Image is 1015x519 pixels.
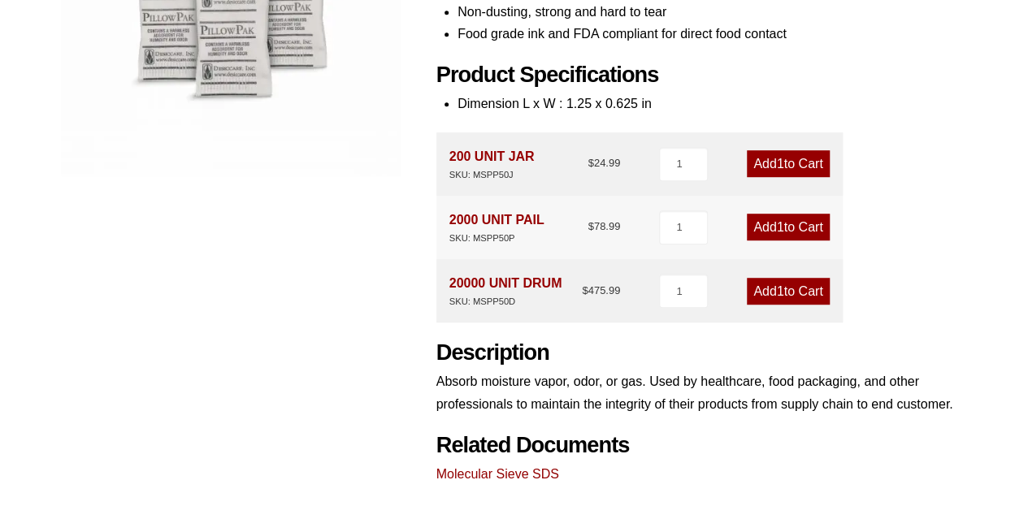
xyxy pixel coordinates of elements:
[588,157,594,169] span: $
[449,209,544,246] div: 2000 UNIT PAIL
[449,145,535,183] div: 200 UNIT JAR
[458,23,954,45] li: Food grade ink and FDA compliant for direct food contact
[436,370,954,414] p: Absorb moisture vapor, odor, or gas. Used by healthcare, food packaging, and other professionals ...
[588,157,621,169] bdi: 24.99
[436,62,954,89] h2: Product Specifications
[747,214,829,240] a: Add1to Cart
[747,150,829,177] a: Add1to Cart
[449,231,544,246] div: SKU: MSPP50P
[449,272,562,309] div: 20000 UNIT DRUM
[582,284,588,296] span: $
[747,278,829,305] a: Add1to Cart
[777,157,784,171] span: 1
[582,284,620,296] bdi: 475.99
[458,1,954,23] li: Non-dusting, strong and hard to tear
[458,93,954,115] li: Dimension L x W : 1.25 x 0.625 in
[777,284,784,298] span: 1
[777,220,784,234] span: 1
[588,220,621,232] bdi: 78.99
[449,167,535,183] div: SKU: MSPP50J
[588,220,594,232] span: $
[436,467,559,481] a: Molecular Sieve SDS
[436,340,954,366] h2: Description
[449,294,562,309] div: SKU: MSPP50D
